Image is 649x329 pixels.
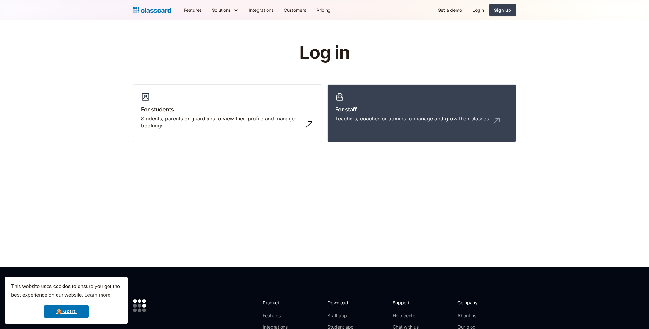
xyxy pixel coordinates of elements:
[457,299,500,306] h2: Company
[207,3,244,17] div: Solutions
[263,299,297,306] h2: Product
[141,115,301,129] div: Students, parents or guardians to view their profile and manage bookings
[335,115,489,122] div: Teachers, coaches or admins to manage and grow their classes
[263,312,297,319] a: Features
[83,290,111,300] a: learn more about cookies
[457,312,500,319] a: About us
[212,7,231,13] div: Solutions
[141,105,314,114] h3: For students
[489,4,516,16] a: Sign up
[393,312,419,319] a: Help center
[244,3,279,17] a: Integrations
[133,84,322,142] a: For studentsStudents, parents or guardians to view their profile and manage bookings
[311,3,336,17] a: Pricing
[279,3,311,17] a: Customers
[327,84,516,142] a: For staffTeachers, coaches or admins to manage and grow their classes
[393,299,419,306] h2: Support
[328,299,354,306] h2: Download
[494,7,511,13] div: Sign up
[223,43,426,63] h1: Log in
[44,305,89,318] a: dismiss cookie message
[133,6,171,15] a: Logo
[467,3,489,17] a: Login
[11,283,122,300] span: This website uses cookies to ensure you get the best experience on our website.
[5,277,128,324] div: cookieconsent
[328,312,354,319] a: Staff app
[433,3,467,17] a: Get a demo
[179,3,207,17] a: Features
[335,105,508,114] h3: For staff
